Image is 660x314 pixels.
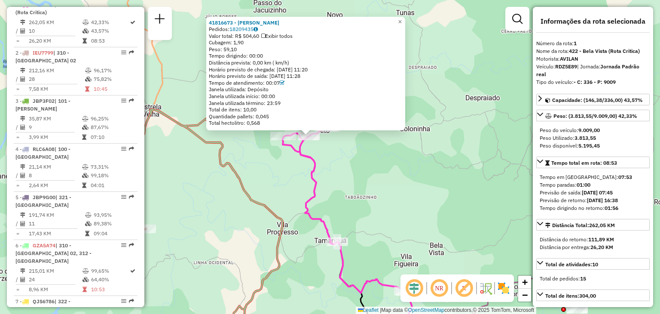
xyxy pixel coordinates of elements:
[569,48,640,54] strong: 422 - Bela Vista (Rota Critica)
[91,27,129,35] td: 43,57%
[15,85,20,93] td: =
[552,97,643,103] span: Capacidade: (146,38/336,00) 43,57%
[408,307,445,313] a: OpenStreetMap
[15,242,92,264] span: | 310 - [GEOGRAPHIC_DATA] 02, 312 - [GEOGRAPHIC_DATA]
[536,258,650,270] a: Total de atividades:10
[20,125,25,130] i: Total de Atividades
[540,181,646,189] div: Tempo paradas:
[15,123,20,132] td: /
[28,211,85,219] td: 191,74 KM
[209,80,403,86] div: Tempo de atendimento: 00:07
[20,77,25,82] i: Total de Atividades
[129,50,134,55] em: Rota exportada
[536,157,650,168] a: Tempo total em rota: 08:53
[536,94,650,105] a: Capacidade: (146,38/336,00) 43,57%
[536,63,639,77] span: | Jornada:
[33,242,55,249] span: GZA5A74
[121,243,126,248] em: Opções
[15,98,70,112] span: | 101 - [PERSON_NAME]
[536,78,650,86] div: Tipo do veículo:
[15,37,20,45] td: =
[545,261,598,268] span: Total de atividades:
[90,114,134,123] td: 96,25%
[151,10,168,30] a: Nova sessão e pesquisa
[577,182,590,188] strong: 01:00
[28,171,82,180] td: 8
[592,307,608,313] strong: 304,00
[555,63,577,70] strong: RDZ5E89
[85,86,89,92] i: Tempo total em rota
[28,219,85,228] td: 11
[121,146,126,151] em: Opções
[578,127,600,133] strong: 9.009,00
[589,222,615,228] span: 262,05 KM
[33,98,55,104] span: JBP3F02
[130,20,135,25] i: Rota otimizada
[15,1,96,15] span: 1 -
[518,276,531,289] a: Zoom in
[121,299,126,304] em: Opções
[33,194,55,200] span: JBP9G00
[91,275,129,284] td: 64,40%
[93,219,134,228] td: 89,38%
[582,189,613,196] strong: [DATE] 07:45
[540,243,646,251] div: Distância por entrega:
[20,164,25,169] i: Distância Total
[536,271,650,286] div: Total de atividades:10
[90,133,134,142] td: 07:10
[28,163,82,171] td: 21,14 KM
[15,229,20,238] td: =
[536,47,650,55] div: Nome da rota:
[93,85,134,93] td: 10:45
[20,268,25,274] i: Distância Total
[429,278,449,299] span: Ocultar NR
[540,197,646,204] div: Previsão de retorno:
[574,135,596,141] strong: 3.813,55
[91,18,129,27] td: 42,33%
[20,116,25,121] i: Distância Total
[28,275,82,284] td: 24
[93,211,134,219] td: 93,95%
[129,98,134,103] em: Rota exportada
[15,49,76,64] span: | 310 - [GEOGRAPHIC_DATA] 02
[578,142,600,149] strong: 5.195,45
[536,232,650,255] div: Distância Total:262,05 KM
[209,113,403,120] div: Quantidade pallets: 0,045
[129,194,134,200] em: Rota exportada
[28,18,82,27] td: 262,05 KM
[254,27,258,32] i: Observações
[28,66,85,75] td: 212,16 KM
[540,134,646,142] div: Peso Utilizado:
[82,28,89,34] i: % de utilização da cubagem
[209,26,403,33] div: Pedidos:
[90,181,134,190] td: 04:01
[380,307,381,313] span: |
[545,222,615,229] div: Distância Total:
[15,275,20,284] td: /
[129,243,134,248] em: Rota exportada
[20,20,25,25] i: Distância Total
[280,80,284,86] a: Com service time
[522,289,528,300] span: −
[20,221,25,226] i: Total de Atividades
[33,146,55,152] span: RLC6A08
[15,181,20,190] td: =
[587,197,618,203] strong: [DATE] 16:38
[15,133,20,142] td: =
[82,277,89,282] i: % de utilização da cubagem
[553,113,637,119] span: Peso: (3.813,55/9.009,00) 42,33%
[209,39,244,46] span: Cubagem: 1,90
[261,33,293,39] span: Exibir todos
[82,164,89,169] i: % de utilização do peso
[540,127,600,133] span: Peso do veículo:
[33,49,53,56] span: IEU7799
[540,236,646,243] div: Distância do retorno:
[28,133,82,142] td: 3,99 KM
[90,123,134,132] td: 87,67%
[540,204,646,212] div: Tempo dirigindo no retorno:
[209,86,403,93] div: Janela utilizada: Depósito
[536,110,650,121] a: Peso: (3.813,55/9.009,00) 42,33%
[85,212,92,218] i: % de utilização do peso
[209,66,403,73] div: Horário previsto de chegada: [DATE] 11:20
[566,305,588,314] div: Atividade não roteirizada - ADAO GERALDO NEPOMUC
